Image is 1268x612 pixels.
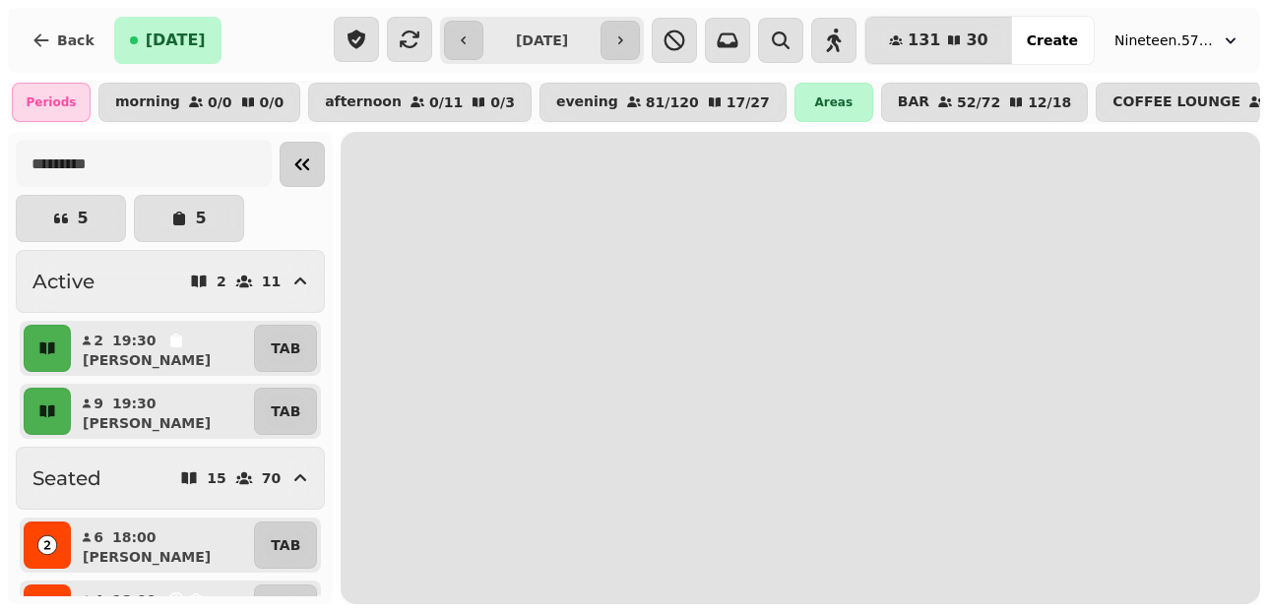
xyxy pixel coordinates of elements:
p: 9 [93,394,104,413]
p: TAB [271,535,300,555]
span: 131 [908,32,940,48]
p: BAR [898,94,929,110]
h2: Active [32,268,95,295]
p: 5 [195,211,206,226]
button: morning0/00/0 [98,83,300,122]
button: Back [16,17,110,64]
button: 219:30[PERSON_NAME] [75,325,250,372]
p: [PERSON_NAME] [83,350,211,370]
p: 6 [93,527,104,547]
span: Back [57,33,95,47]
span: Create [1027,33,1078,47]
p: 17 / 27 [727,95,770,109]
button: 13130 [865,17,1012,64]
p: 0 / 11 [429,95,463,109]
button: 919:30[PERSON_NAME] [75,388,250,435]
div: Periods [12,83,91,122]
button: evening81/12017/27 [539,83,787,122]
span: Nineteen.57 Restaurant & Bar [1114,31,1213,50]
button: Seated1570 [16,447,325,510]
button: 5 [134,195,244,242]
p: 18:00 [112,590,157,610]
p: 5 [77,211,88,226]
p: 19:30 [112,394,157,413]
p: 4 [93,590,104,610]
button: Create [1011,17,1094,64]
p: 11 [262,275,281,288]
p: morning [115,94,180,110]
p: 81 / 120 [646,95,699,109]
p: 52 / 72 [957,95,1000,109]
button: [DATE] [114,17,222,64]
button: Nineteen.57 Restaurant & Bar [1103,23,1252,58]
p: 0 / 0 [208,95,232,109]
p: 2 [93,331,104,350]
button: Active211 [16,250,325,313]
p: 15 [207,471,225,485]
p: 0 / 3 [490,95,515,109]
button: 5 [16,195,126,242]
p: [PERSON_NAME] [83,547,211,567]
button: Collapse sidebar [280,142,325,187]
p: COFFEE LOUNGE [1112,94,1240,110]
button: 618:00[PERSON_NAME] [75,521,250,569]
p: 70 [262,471,281,485]
p: TAB [271,401,300,421]
button: TAB [254,521,317,569]
p: afternoon [325,94,402,110]
p: 12 / 18 [1028,95,1071,109]
button: afternoon0/110/3 [308,83,532,122]
span: [DATE] [146,32,206,48]
p: 2 [217,275,226,288]
button: TAB [254,325,317,372]
h2: Seated [32,464,101,492]
p: 19:30 [112,331,157,350]
button: BAR52/7212/18 [881,83,1088,122]
p: 18:00 [112,527,157,547]
p: [PERSON_NAME] [83,413,211,433]
div: Areas [794,83,873,122]
p: 0 / 0 [260,95,285,109]
span: 30 [966,32,987,48]
button: TAB [254,388,317,435]
p: evening [556,94,618,110]
p: TAB [271,338,300,358]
